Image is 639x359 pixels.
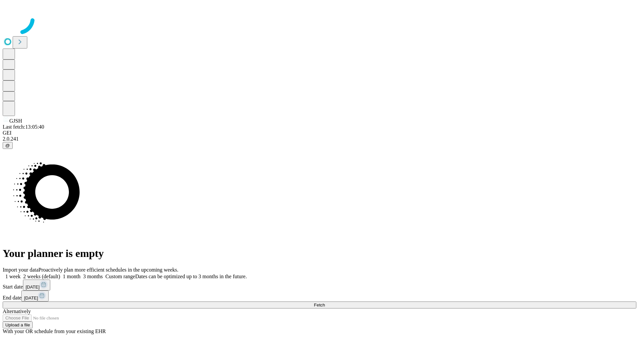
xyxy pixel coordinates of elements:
[39,267,178,273] span: Proactively plan more efficient schedules in the upcoming weeks.
[63,274,81,279] span: 1 month
[3,308,31,314] span: Alternatively
[3,301,636,308] button: Fetch
[21,291,49,301] button: [DATE]
[3,130,636,136] div: GEI
[24,296,38,300] span: [DATE]
[135,274,247,279] span: Dates can be optimized up to 3 months in the future.
[3,136,636,142] div: 2.0.241
[83,274,103,279] span: 3 months
[3,321,33,328] button: Upload a file
[3,124,44,130] span: Last fetch: 13:05:40
[314,302,325,307] span: Fetch
[3,142,13,149] button: @
[26,285,40,290] span: [DATE]
[9,118,22,124] span: GJSH
[23,274,60,279] span: 2 weeks (default)
[5,143,10,148] span: @
[3,267,39,273] span: Import your data
[3,280,636,291] div: Start date
[106,274,135,279] span: Custom range
[23,280,50,291] button: [DATE]
[3,328,106,334] span: With your OR schedule from your existing EHR
[3,291,636,301] div: End date
[5,274,21,279] span: 1 week
[3,247,636,260] h1: Your planner is empty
